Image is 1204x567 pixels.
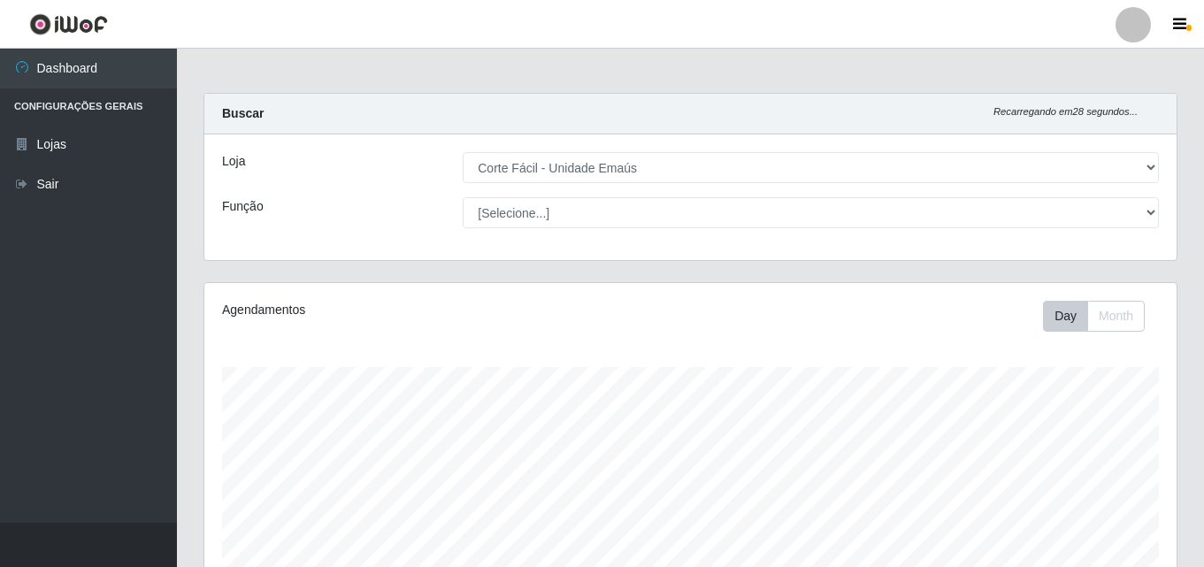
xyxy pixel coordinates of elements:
[993,106,1138,117] i: Recarregando em 28 segundos...
[222,106,264,120] strong: Buscar
[1087,301,1145,332] button: Month
[222,197,264,216] label: Função
[29,13,108,35] img: CoreUI Logo
[222,152,245,171] label: Loja
[222,301,597,319] div: Agendamentos
[1043,301,1145,332] div: First group
[1043,301,1159,332] div: Toolbar with button groups
[1043,301,1088,332] button: Day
